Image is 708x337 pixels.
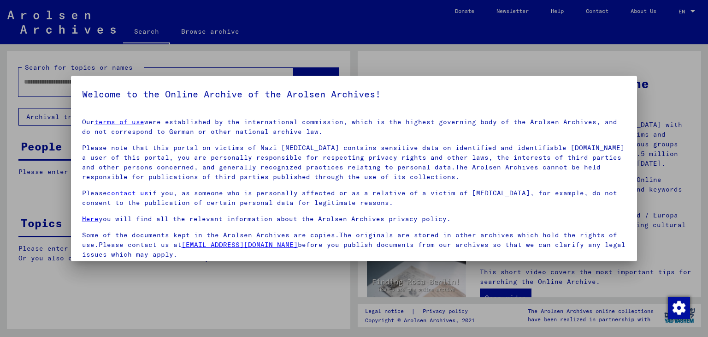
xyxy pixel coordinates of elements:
[668,297,690,319] img: Change consent
[82,214,626,224] p: you will find all the relevant information about the Arolsen Archives privacy policy.
[107,189,148,197] a: contact us
[82,143,626,182] p: Please note that this portal on victims of Nazi [MEDICAL_DATA] contains sensitive data on identif...
[82,87,626,102] h5: Welcome to the Online Archive of the Arolsen Archives!
[94,118,144,126] a: terms of use
[82,117,626,137] p: Our were established by the international commission, which is the highest governing body of the ...
[667,296,690,319] div: Change consent
[82,215,99,223] a: Here
[182,241,298,249] a: [EMAIL_ADDRESS][DOMAIN_NAME]
[82,188,626,208] p: Please if you, as someone who is personally affected or as a relative of a victim of [MEDICAL_DAT...
[82,230,626,259] p: Some of the documents kept in the Arolsen Archives are copies.The originals are stored in other a...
